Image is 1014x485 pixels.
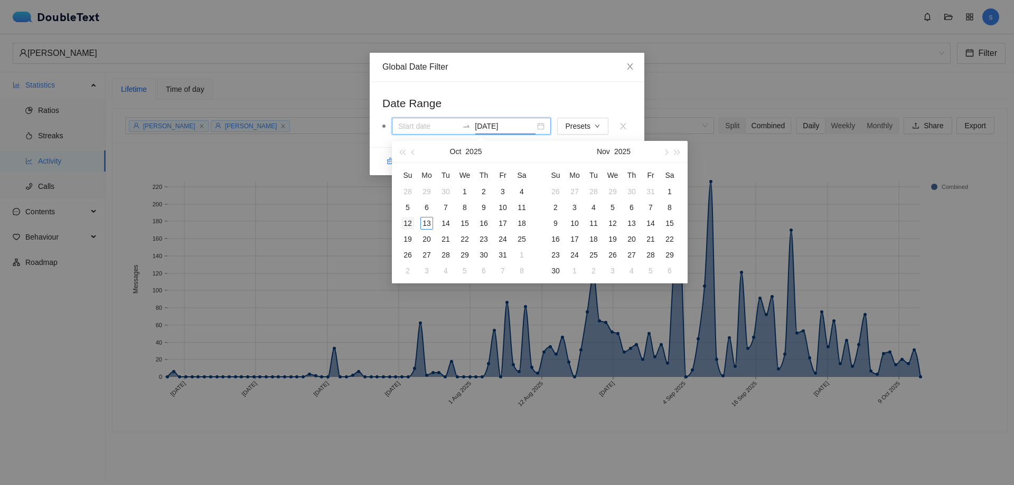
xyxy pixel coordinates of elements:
input: End date [475,120,534,132]
div: 9 [477,201,490,214]
td: 2025-10-28 [436,247,455,263]
div: 15 [458,217,471,230]
div: 7 [644,201,657,214]
div: 5 [458,264,471,277]
td: 2025-10-07 [436,199,455,215]
td: 2025-11-17 [565,231,584,247]
div: 4 [439,264,452,277]
div: 26 [401,249,414,261]
th: Sa [660,167,679,184]
button: Nov [597,141,610,162]
td: 2025-10-15 [455,215,474,231]
td: 2025-10-14 [436,215,455,231]
td: 2025-10-19 [398,231,417,247]
td: 2025-10-24 [493,231,512,247]
td: 2025-11-09 [546,215,565,231]
span: down [595,123,600,130]
td: 2025-11-13 [622,215,641,231]
div: 10 [568,217,581,230]
div: 27 [420,249,433,261]
div: 29 [663,249,676,261]
div: 3 [496,185,509,198]
td: 2025-10-13 [417,215,436,231]
td: 2025-11-05 [603,199,622,215]
td: 2025-11-30 [546,263,565,279]
th: Th [622,167,641,184]
div: 4 [625,264,638,277]
div: 16 [477,217,490,230]
div: 3 [568,201,581,214]
div: 31 [644,185,657,198]
th: Mo [417,167,436,184]
td: 2025-10-10 [493,199,512,215]
div: 17 [496,217,509,230]
td: 2025-11-12 [603,215,622,231]
td: 2025-10-23 [474,231,493,247]
td: 2025-11-07 [493,263,512,279]
td: 2025-11-08 [660,199,679,215]
td: 2025-11-07 [641,199,660,215]
td: 2025-11-16 [546,231,565,247]
td: 2025-10-30 [474,247,493,263]
td: 2025-11-02 [546,199,565,215]
td: 2025-11-08 [512,263,531,279]
th: Fr [641,167,660,184]
td: 2025-11-01 [660,184,679,199]
td: 2025-11-06 [474,263,493,279]
span: swap-right [462,122,471,130]
div: 26 [606,249,619,261]
th: Sa [512,167,531,184]
div: 22 [458,233,471,245]
div: 29 [606,185,619,198]
td: 2025-11-04 [584,199,603,215]
div: 6 [625,201,638,214]
div: 31 [496,249,509,261]
div: 12 [401,217,414,230]
th: We [455,167,474,184]
button: close [615,118,632,135]
td: 2025-11-10 [565,215,584,231]
th: Mo [565,167,584,184]
td: 2025-10-06 [417,199,436,215]
div: 28 [587,185,600,198]
div: 1 [568,264,581,277]
div: 27 [625,249,638,261]
td: 2025-12-03 [603,263,622,279]
th: Fr [493,167,512,184]
td: 2025-10-09 [474,199,493,215]
button: clearClear filters [378,153,444,170]
th: Tu [436,167,455,184]
div: 28 [401,185,414,198]
td: 2025-10-05 [398,199,417,215]
div: 8 [663,201,676,214]
td: 2025-10-31 [493,247,512,263]
td: 2025-10-26 [398,247,417,263]
td: 2025-10-20 [417,231,436,247]
td: 2025-10-21 [436,231,455,247]
div: 19 [606,233,619,245]
div: 30 [549,264,562,277]
input: Start date [398,120,458,132]
div: 20 [420,233,433,245]
td: 2025-10-27 [417,247,436,263]
div: 12 [606,217,619,230]
td: 2025-09-30 [436,184,455,199]
div: 30 [625,185,638,198]
div: 4 [587,201,600,214]
div: 26 [549,185,562,198]
div: 18 [515,217,528,230]
td: 2025-10-03 [493,184,512,199]
div: 18 [587,233,600,245]
td: 2025-11-20 [622,231,641,247]
div: 2 [477,185,490,198]
td: 2025-10-18 [512,215,531,231]
td: 2025-11-21 [641,231,660,247]
div: 14 [439,217,452,230]
td: 2025-11-03 [417,263,436,279]
td: 2025-11-19 [603,231,622,247]
div: 3 [420,264,433,277]
div: 23 [477,233,490,245]
td: 2025-11-22 [660,231,679,247]
div: 3 [606,264,619,277]
div: 24 [496,233,509,245]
